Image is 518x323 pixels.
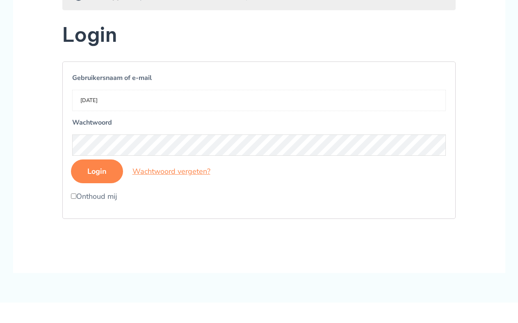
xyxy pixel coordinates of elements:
label: Onthoud mij [71,191,447,203]
input: Onthoud mij [71,193,76,199]
input: Login [71,159,123,183]
a: Wachtwoord vergeten? [132,166,210,176]
label: Gebruikersnaam of e-mail [72,71,446,84]
h2: Login [62,22,456,48]
label: Wachtwoord [72,116,446,129]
